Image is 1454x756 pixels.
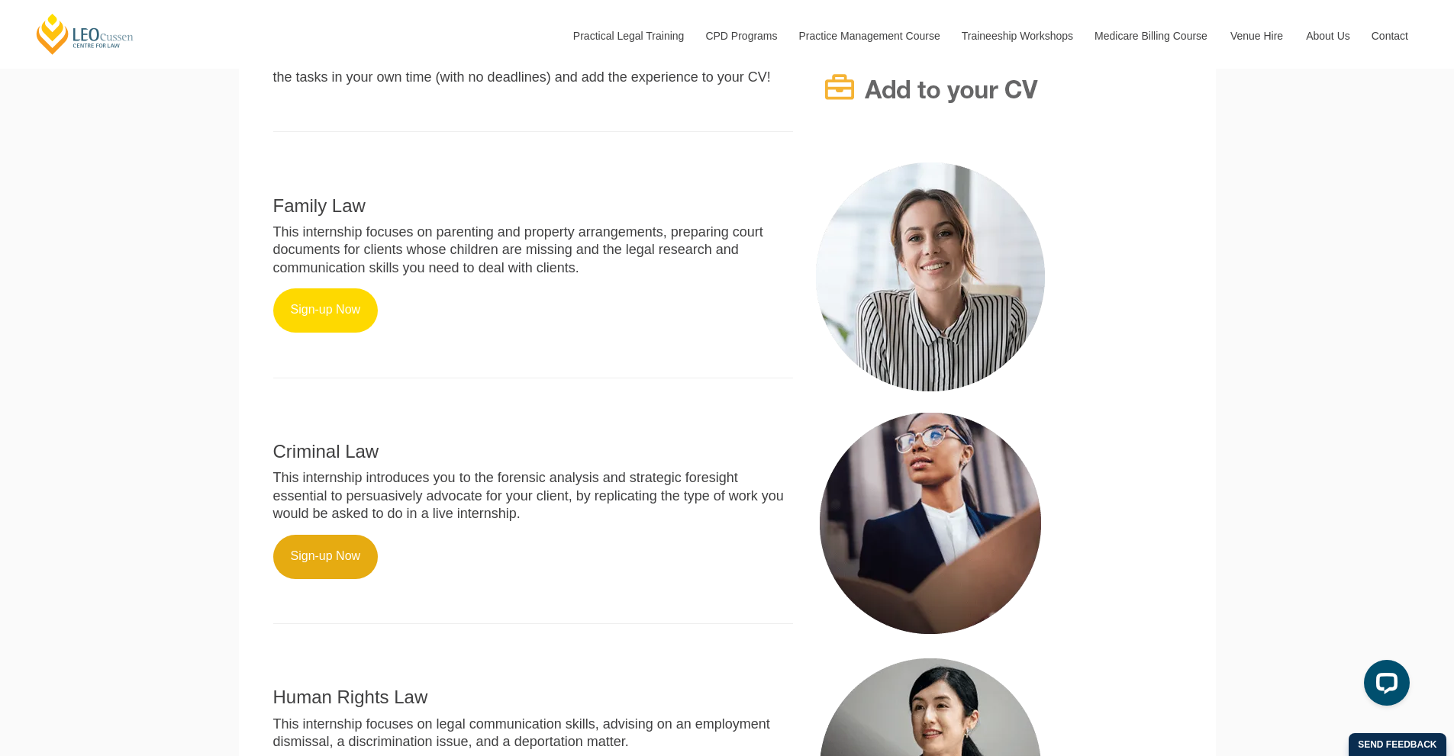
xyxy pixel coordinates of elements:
a: Contact [1360,3,1420,69]
p: This internship focuses on legal communication skills, advising on an employment dismissal, a dis... [273,716,794,751]
a: Practical Legal Training [562,3,695,69]
a: [PERSON_NAME] Centre for Law [34,12,136,56]
h2: Family Law [273,196,794,216]
iframe: LiveChat chat widget [1352,654,1416,718]
a: Traineeship Workshops [950,3,1083,69]
a: Venue Hire [1219,3,1294,69]
a: Sign-up Now [273,288,379,333]
a: Practice Management Course [788,3,950,69]
p: This internship introduces you to the forensic analysis and strategic foresight essential to pers... [273,469,794,523]
h2: Human Rights Law [273,687,794,707]
a: About Us [1294,3,1360,69]
h2: Criminal Law [273,442,794,462]
p: The virtual internships are , entirely , and to everyone. Complete the tasks in your own time (wi... [273,51,794,87]
p: This internship focuses on parenting and property arrangements, preparing court documents for cli... [273,224,794,277]
a: Medicare Billing Course [1083,3,1219,69]
a: Sign-up Now [273,535,379,579]
a: CPD Programs [694,3,787,69]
